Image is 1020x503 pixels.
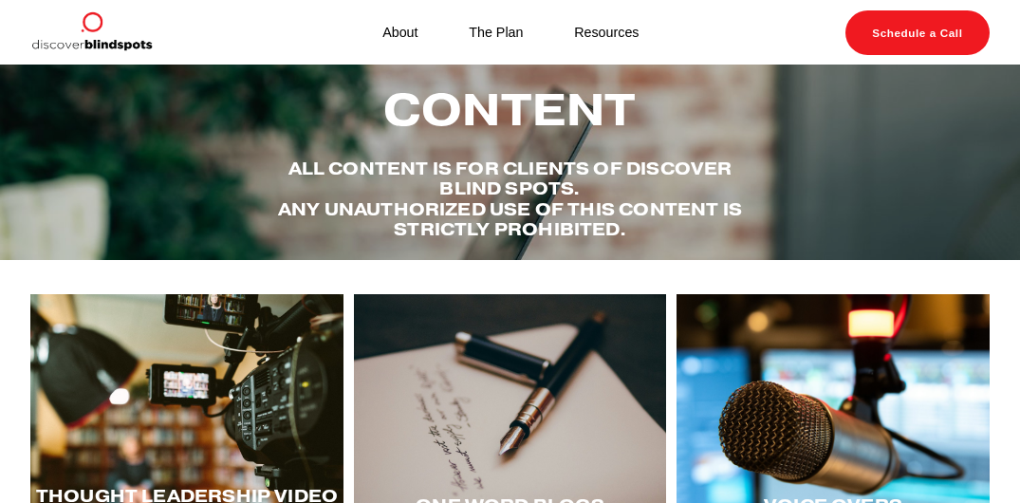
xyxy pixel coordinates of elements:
a: Schedule a Call [845,10,990,55]
a: Resources [574,20,639,45]
a: The Plan [469,20,523,45]
a: About [382,20,417,45]
img: Discover Blind Spots [30,10,152,54]
h2: Content [273,86,748,134]
h4: All content is for Clients of Discover Blind spots. Any unauthorized use of this content is stric... [273,158,748,240]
